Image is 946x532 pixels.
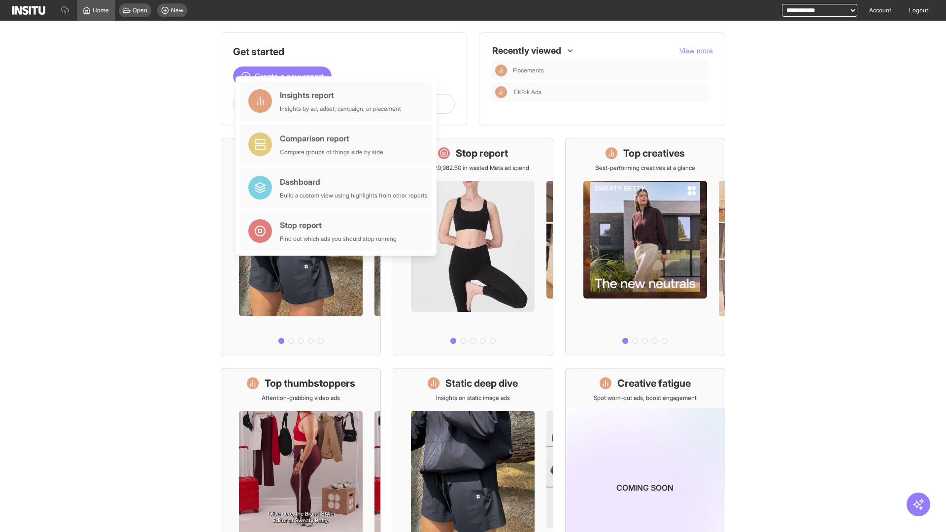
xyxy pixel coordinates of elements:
[513,88,705,96] span: TikTok Ads
[679,46,713,55] span: View more
[495,65,507,76] div: Insights
[436,394,510,402] p: Insights on static image ads
[280,89,401,101] div: Insights report
[280,235,397,243] div: Find out which ads you should stop running
[513,88,541,96] span: TikTok Ads
[679,46,713,56] button: View more
[565,138,725,356] a: Top creativesBest-performing creatives at a glance
[445,376,518,390] h1: Static deep dive
[133,6,147,14] span: Open
[280,176,428,188] div: Dashboard
[221,138,381,356] a: What's live nowSee all active ads instantly
[280,105,401,113] div: Insights by ad, adset, campaign, or placement
[255,70,324,82] span: Create a new report
[233,45,455,59] h1: Get started
[623,146,685,160] h1: Top creatives
[171,6,183,14] span: New
[280,133,383,144] div: Comparison report
[12,6,45,15] img: Logo
[280,148,383,156] div: Compare groups of things side by side
[416,164,529,172] p: Save £20,982.50 in wasted Meta ad spend
[495,86,507,98] div: Insights
[393,138,553,356] a: Stop reportSave £20,982.50 in wasted Meta ad spend
[265,376,355,390] h1: Top thumbstoppers
[93,6,109,14] span: Home
[233,66,332,86] button: Create a new report
[262,394,340,402] p: Attention-grabbing video ads
[595,164,695,172] p: Best-performing creatives at a glance
[513,66,705,74] span: Placements
[280,192,428,199] div: Build a custom view using highlights from other reports
[280,219,397,231] div: Stop report
[456,146,508,160] h1: Stop report
[513,66,544,74] span: Placements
